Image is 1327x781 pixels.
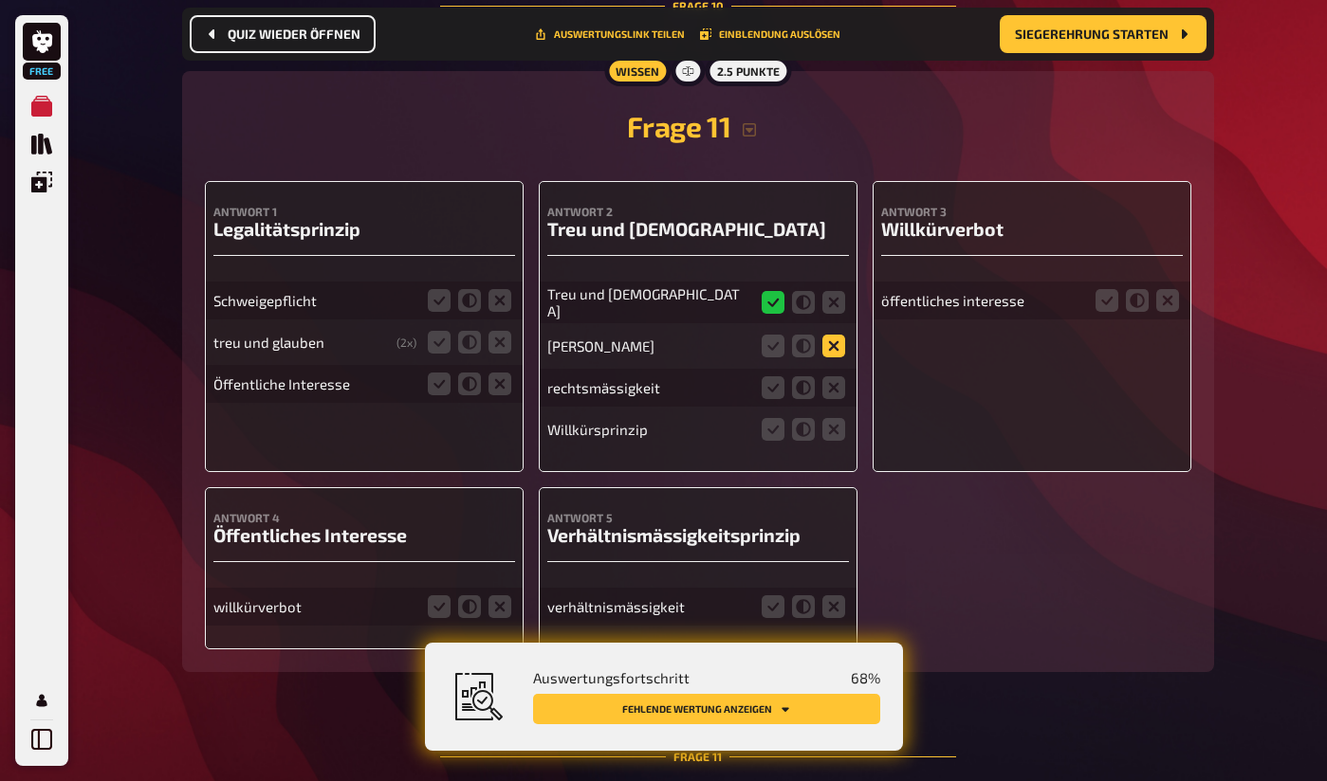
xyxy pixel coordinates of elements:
div: 2.5 Punkte [706,56,791,86]
h4: Antwort 3 [881,205,1183,218]
div: verhältnismässigkeit [547,598,750,615]
h4: Antwort 5 [547,511,849,524]
a: Einblendungen [23,163,61,201]
button: Teile diese URL mit Leuten, die dir bei der Auswertung helfen dürfen. [535,28,685,40]
h2: Frage 11 [205,109,1191,143]
div: Schweigepflicht [213,292,416,309]
h4: Antwort 2 [547,205,849,218]
span: Free [25,65,59,77]
div: Willkürsprinzip [547,421,750,438]
div: treu und glauben [213,334,389,351]
div: willkürverbot [213,598,416,615]
div: [PERSON_NAME] [547,337,750,354]
h3: Verhältnismässigkeitsprinzip [547,524,849,546]
div: öffentliches interesse [881,292,1084,309]
span: Siegerehrung starten [1015,27,1169,41]
div: Wissen [604,56,671,86]
div: Öffentliche Interesse [213,375,416,392]
span: Quiz wieder öffnen [228,27,360,41]
button: Siegerehrung starten [1000,15,1207,53]
span: 68 % [851,669,880,686]
h4: Antwort 4 [213,511,515,524]
div: ( 2 x) [396,336,416,349]
h3: Treu und [DEMOGRAPHIC_DATA] [547,218,849,240]
h3: Willkürverbot [881,218,1183,240]
a: Mein Konto [23,681,61,719]
a: Quiz Sammlung [23,125,61,163]
a: Meine Quizze [23,87,61,125]
h3: Legalitätsprinzip [213,218,515,240]
div: Treu und [DEMOGRAPHIC_DATA] [547,285,750,319]
button: Fehlende Wertung anzeigen [533,694,880,724]
h3: Öffentliches Interesse [213,524,515,546]
h4: Antwort 1 [213,205,515,218]
div: rechtsmässigkeit [547,379,750,396]
button: Einblendung auslösen [700,28,840,40]
button: Quiz wieder öffnen [190,15,376,53]
span: Auswertungsfortschritt [533,669,690,686]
